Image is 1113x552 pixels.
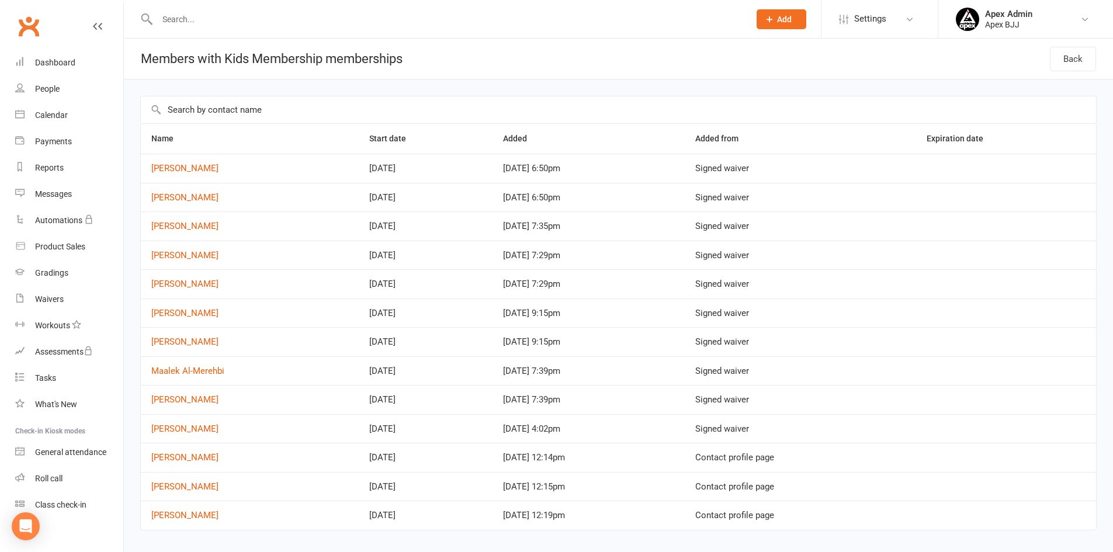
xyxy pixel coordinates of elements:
[695,192,749,203] span: Signed waiver
[359,124,493,154] th: Start date
[503,394,560,405] span: [DATE] 7:39pm
[35,137,72,146] div: Payments
[15,50,123,76] a: Dashboard
[985,19,1032,30] div: Apex BJJ
[15,155,123,181] a: Reports
[503,279,560,289] span: [DATE] 7:29pm
[1050,47,1096,71] a: Back
[14,12,43,41] a: Clubworx
[777,15,792,24] span: Add
[35,500,86,509] div: Class check-in
[503,250,560,261] span: [DATE] 7:29pm
[35,474,63,483] div: Roll call
[369,308,396,318] span: [DATE]
[15,181,123,207] a: Messages
[151,163,219,173] a: [PERSON_NAME]
[151,481,219,492] a: [PERSON_NAME]
[503,423,560,434] span: [DATE] 4:02pm
[15,492,123,518] a: Class kiosk mode
[695,366,749,376] span: Signed waiver
[15,129,123,155] a: Payments
[503,308,560,318] span: [DATE] 9:15pm
[151,336,219,347] a: [PERSON_NAME]
[35,347,93,356] div: Assessments
[695,221,749,231] span: Signed waiver
[35,400,77,409] div: What's New
[15,313,123,339] a: Workouts
[369,250,396,261] span: [DATE]
[15,207,123,234] a: Automations
[695,308,749,318] span: Signed waiver
[503,192,560,203] span: [DATE] 6:50pm
[151,250,219,261] a: [PERSON_NAME]
[35,268,68,277] div: Gradings
[154,11,741,27] input: Search...
[141,124,359,154] th: Name
[369,510,396,520] span: [DATE]
[369,192,396,203] span: [DATE]
[15,391,123,418] a: What's New
[35,294,64,304] div: Waivers
[854,6,886,32] span: Settings
[12,512,40,540] div: Open Intercom Messenger
[151,279,219,289] a: [PERSON_NAME]
[369,336,396,347] span: [DATE]
[695,250,749,261] span: Signed waiver
[151,366,224,376] a: Maalek Al-Merehbi
[503,481,565,492] span: [DATE] 12:15pm
[15,102,123,129] a: Calendar
[15,339,123,365] a: Assessments
[369,423,396,434] span: [DATE]
[124,39,403,79] h1: Members with Kids Membership memberships
[15,76,123,102] a: People
[35,242,85,251] div: Product Sales
[15,439,123,466] a: General attendance kiosk mode
[15,260,123,286] a: Gradings
[369,452,396,463] span: [DATE]
[35,163,64,172] div: Reports
[151,423,219,434] a: [PERSON_NAME]
[985,9,1032,19] div: Apex Admin
[695,279,749,289] span: Signed waiver
[956,8,979,31] img: thumb_image1745496852.png
[35,84,60,93] div: People
[503,452,565,463] span: [DATE] 12:14pm
[503,510,565,520] span: [DATE] 12:19pm
[695,163,749,173] span: Signed waiver
[685,124,916,154] th: Added from
[369,163,396,173] span: [DATE]
[15,286,123,313] a: Waivers
[695,510,774,520] span: Contact profile page
[695,481,774,492] span: Contact profile page
[151,510,219,520] a: [PERSON_NAME]
[151,221,219,231] a: [PERSON_NAME]
[35,216,82,225] div: Automations
[493,124,685,154] th: Added
[695,394,749,405] span: Signed waiver
[369,481,396,492] span: [DATE]
[35,58,75,67] div: Dashboard
[503,221,560,231] span: [DATE] 7:35pm
[757,9,806,29] button: Add
[15,234,123,260] a: Product Sales
[916,124,1096,154] th: Expiration date
[503,366,560,376] span: [DATE] 7:39pm
[369,279,396,289] span: [DATE]
[35,189,72,199] div: Messages
[369,366,396,376] span: [DATE]
[151,452,219,463] a: [PERSON_NAME]
[369,221,396,231] span: [DATE]
[35,110,68,120] div: Calendar
[35,447,106,457] div: General attendance
[695,336,749,347] span: Signed waiver
[151,192,219,203] a: [PERSON_NAME]
[695,423,749,434] span: Signed waiver
[35,321,70,330] div: Workouts
[503,336,560,347] span: [DATE] 9:15pm
[151,394,219,405] a: [PERSON_NAME]
[35,373,56,383] div: Tasks
[141,96,1096,123] input: Search by contact name
[695,452,774,463] span: Contact profile page
[503,163,560,173] span: [DATE] 6:50pm
[151,308,219,318] a: [PERSON_NAME]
